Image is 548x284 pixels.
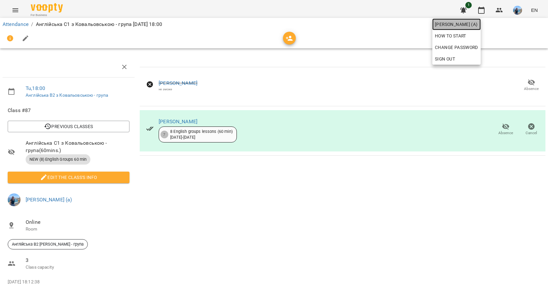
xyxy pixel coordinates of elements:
[435,20,478,28] span: [PERSON_NAME] (а)
[435,44,478,51] span: Change Password
[435,32,466,40] span: How to start
[435,55,455,63] span: Sign Out
[432,42,481,53] a: Change Password
[432,19,481,30] a: [PERSON_NAME] (а)
[432,53,481,65] button: Sign Out
[432,30,469,42] a: How to start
